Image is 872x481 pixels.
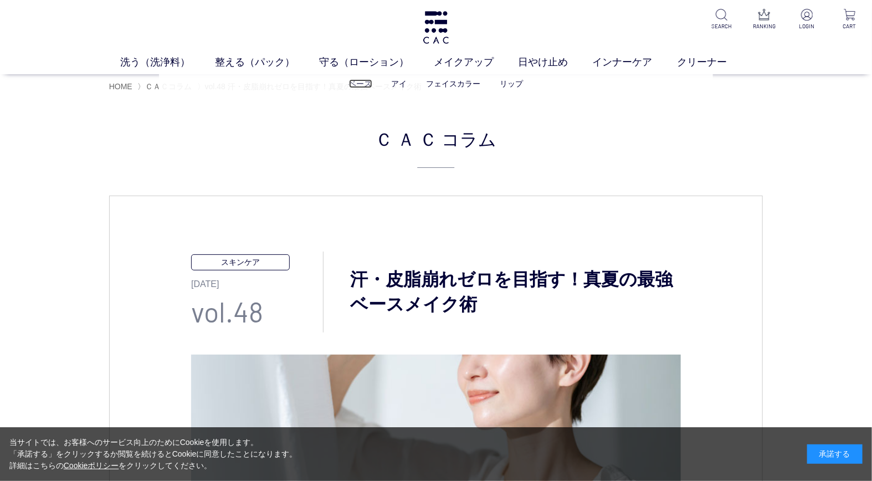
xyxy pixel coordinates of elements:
[145,82,192,91] a: ＣＡＣコラム
[109,125,763,168] h2: ＣＡＣ
[518,55,592,70] a: 日やけ止め
[708,9,735,30] a: SEARCH
[708,22,735,30] p: SEARCH
[836,22,863,30] p: CART
[427,79,481,88] a: フェイスカラー
[500,79,524,88] a: リップ
[215,55,319,70] a: 整える（パック）
[422,11,450,44] img: logo
[191,291,323,332] p: vol.48
[836,9,863,30] a: CART
[120,55,214,70] a: 洗う（洗浄料）
[392,79,407,88] a: アイ
[593,55,677,70] a: インナーケア
[319,55,433,70] a: 守る（ローション）
[434,55,518,70] a: メイクアップ
[109,82,132,91] a: HOME
[324,267,681,317] h3: 汗・皮脂崩れゼロを目指す！真夏の最強ベースメイク術
[807,444,863,464] div: 承諾する
[191,254,290,270] p: スキンケア
[793,9,820,30] a: LOGIN
[191,270,323,291] p: [DATE]
[349,79,372,88] a: ベース
[751,9,778,30] a: RANKING
[64,461,119,470] a: Cookieポリシー
[137,81,194,92] li: 〉
[793,22,820,30] p: LOGIN
[677,55,751,70] a: クリーナー
[751,22,778,30] p: RANKING
[442,125,497,152] span: コラム
[9,437,297,472] div: 当サイトでは、お客様へのサービス向上のためにCookieを使用します。 「承諾する」をクリックするか閲覧を続けるとCookieに同意したことになります。 詳細はこちらの をクリックしてください。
